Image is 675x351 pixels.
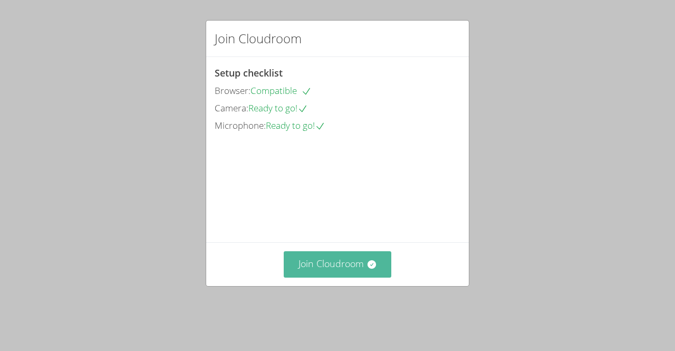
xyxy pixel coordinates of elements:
span: Ready to go! [248,102,308,114]
span: Microphone: [215,119,266,131]
span: Ready to go! [266,119,325,131]
h2: Join Cloudroom [215,29,302,48]
button: Join Cloudroom [284,251,392,277]
span: Setup checklist [215,67,283,79]
span: Camera: [215,102,248,114]
span: Compatible [250,84,312,97]
span: Browser: [215,84,250,97]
